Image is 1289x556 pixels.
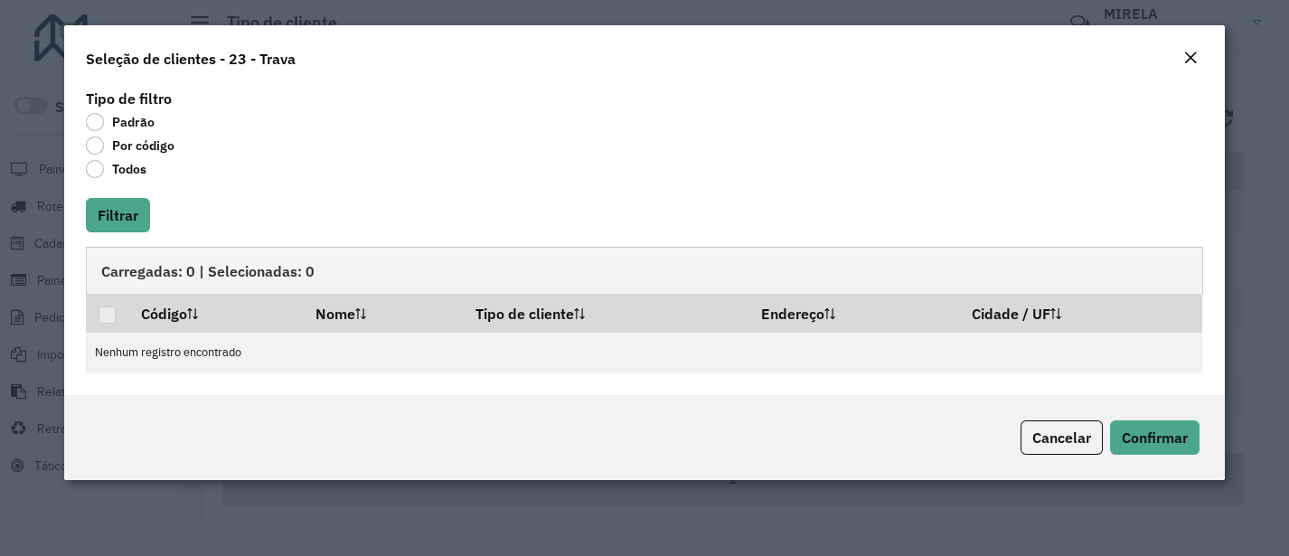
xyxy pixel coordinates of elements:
span: Cancelar [1032,429,1091,447]
th: Endereço [748,294,959,332]
label: Padrão [86,113,155,131]
th: Código [129,294,303,332]
th: Cidade / UF [959,294,1202,332]
h4: Seleção de clientes - 23 - Trava [86,48,296,70]
button: Confirmar [1110,420,1200,455]
label: Por código [86,137,174,155]
th: Tipo de cliente [464,294,749,332]
td: Nenhum registro encontrado [86,333,1202,373]
span: Confirmar [1122,429,1188,447]
button: Cancelar [1021,420,1103,455]
th: Nome [303,294,463,332]
label: Tipo de filtro [86,88,172,109]
label: Todos [86,160,146,178]
button: Filtrar [86,198,150,232]
button: Close [1178,47,1203,71]
em: Fechar [1183,51,1198,65]
div: Carregadas: 0 | Selecionadas: 0 [86,247,1202,294]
